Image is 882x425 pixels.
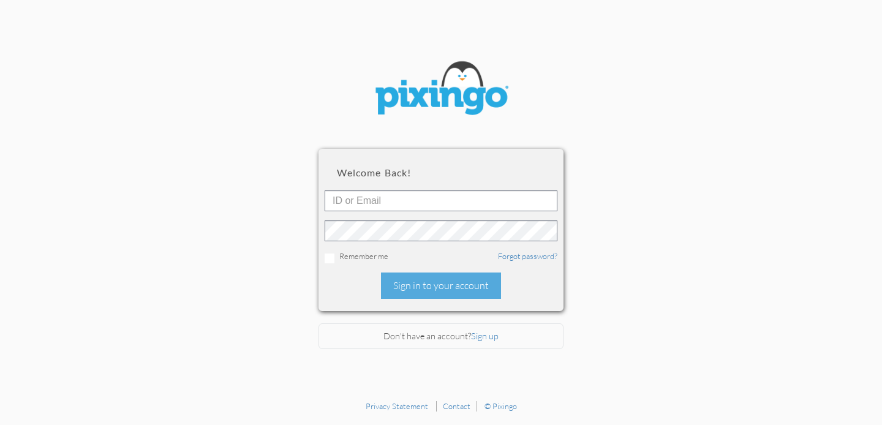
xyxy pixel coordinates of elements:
[325,190,557,211] input: ID or Email
[325,250,557,263] div: Remember me
[498,251,557,261] a: Forgot password?
[366,401,428,411] a: Privacy Statement
[471,331,499,341] a: Sign up
[484,401,517,411] a: © Pixingo
[337,167,545,178] h2: Welcome back!
[318,323,563,350] div: Don't have an account?
[443,401,470,411] a: Contact
[367,55,514,124] img: pixingo logo
[381,273,501,299] div: Sign in to your account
